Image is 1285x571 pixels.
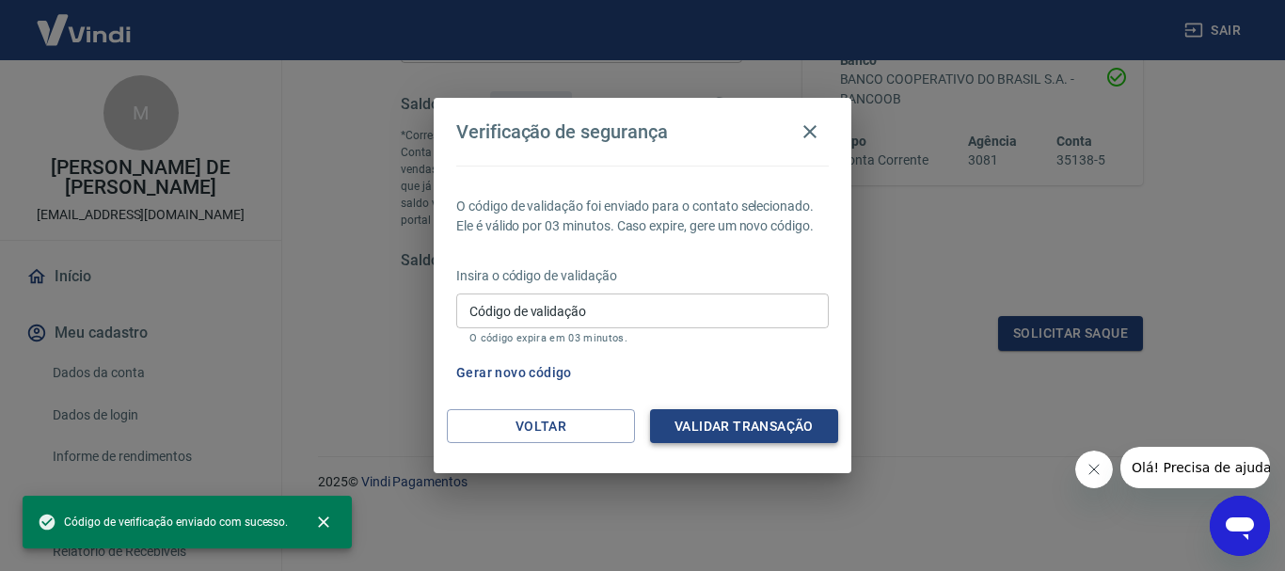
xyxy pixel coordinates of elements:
[456,120,668,143] h4: Verificação de segurança
[303,501,344,543] button: close
[1120,447,1270,488] iframe: Mensagem da empresa
[1075,451,1113,488] iframe: Fechar mensagem
[650,409,838,444] button: Validar transação
[447,409,635,444] button: Voltar
[456,197,829,236] p: O código de validação foi enviado para o contato selecionado. Ele é válido por 03 minutos. Caso e...
[469,332,816,344] p: O código expira em 03 minutos.
[38,513,288,531] span: Código de verificação enviado com sucesso.
[456,266,829,286] p: Insira o código de validação
[1210,496,1270,556] iframe: Botão para abrir a janela de mensagens
[11,13,158,28] span: Olá! Precisa de ajuda?
[449,356,579,390] button: Gerar novo código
